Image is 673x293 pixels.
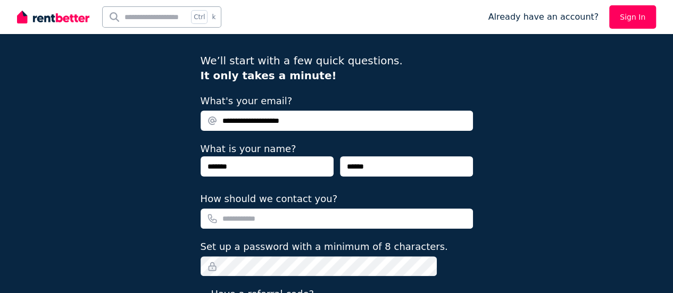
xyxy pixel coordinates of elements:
span: Already have an account? [488,11,599,23]
img: RentBetter [17,9,89,25]
span: Ctrl [191,10,207,24]
label: How should we contact you? [201,191,338,206]
label: Set up a password with a minimum of 8 characters. [201,239,448,254]
label: What is your name? [201,143,296,154]
label: What's your email? [201,94,293,108]
b: It only takes a minute! [201,69,337,82]
a: Sign In [609,5,656,29]
span: k [212,13,215,21]
span: We’ll start with a few quick questions. [201,54,403,82]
